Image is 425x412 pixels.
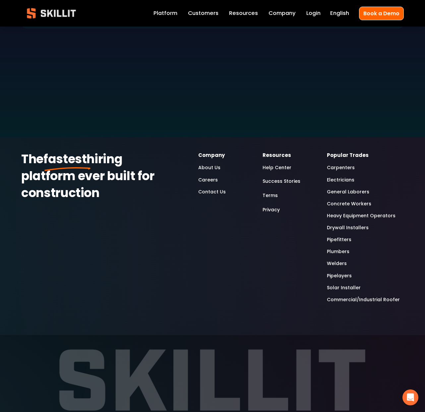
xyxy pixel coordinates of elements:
[327,284,361,292] a: Solar Installer
[153,9,177,18] a: Platform
[198,164,220,172] a: About Us
[327,164,355,172] a: Carpenters
[330,9,349,18] div: language picker
[229,9,258,18] span: Resources
[327,236,351,243] a: Pipefitters
[402,389,418,405] div: Open Intercom Messenger
[188,9,218,18] a: Customers
[21,150,157,204] strong: hiring platform ever built for construction
[359,7,404,20] a: Book a Demo
[263,191,278,200] a: Terms
[327,200,371,208] a: Concrete Workers
[198,176,218,184] a: Careers
[21,150,43,171] strong: The
[327,247,349,255] a: Plumbers
[327,151,369,160] strong: Popular Trades
[263,205,280,215] a: Privacy
[327,212,395,220] a: Heavy Equipment Operators
[327,224,369,232] a: Drywall Installers
[327,188,369,196] a: General Laborers
[330,9,349,18] span: English
[229,9,258,18] a: folder dropdown
[263,151,291,160] strong: Resources
[327,272,352,280] a: Pipelayers
[263,164,291,172] a: Help Center
[43,150,87,171] strong: fastest
[327,259,347,267] a: Welders
[263,176,300,186] a: Success Stories
[306,9,321,18] a: Login
[21,3,82,23] img: Skillit
[198,188,226,196] a: Contact Us
[198,151,225,160] strong: Company
[327,176,354,184] a: Electricians
[269,9,296,18] a: Company
[327,296,400,304] a: Commercial/Industrial Roofer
